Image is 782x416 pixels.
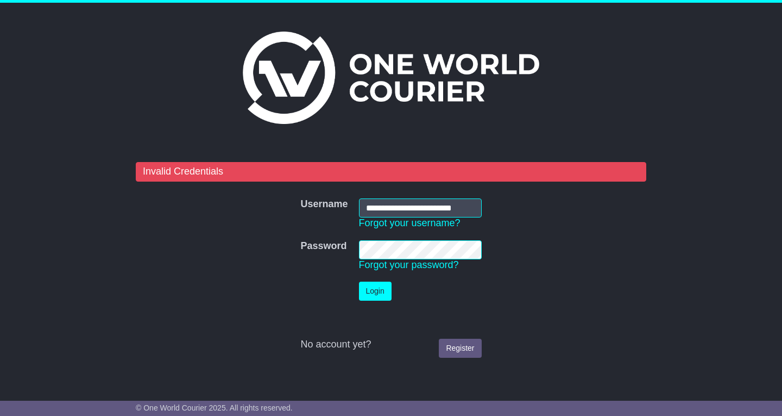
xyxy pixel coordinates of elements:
a: Forgot your password? [359,259,459,270]
div: Invalid Credentials [136,162,646,182]
span: © One World Courier 2025. All rights reserved. [136,403,293,412]
img: One World [243,32,539,124]
button: Login [359,282,392,301]
label: Username [300,198,348,210]
a: Forgot your username? [359,218,461,228]
label: Password [300,240,346,252]
a: Register [439,339,481,358]
div: No account yet? [300,339,481,351]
